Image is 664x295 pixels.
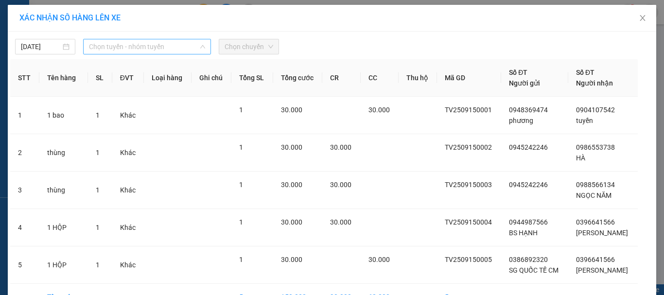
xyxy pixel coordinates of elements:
th: Tổng SL [231,59,273,97]
span: 1 [239,256,243,263]
th: STT [10,59,39,97]
td: 2 [10,134,39,172]
span: Người gửi [509,79,540,87]
td: 3 [10,172,39,209]
th: SL [88,59,112,97]
td: 1 HỘP [39,246,88,284]
b: GỬI : Văn phòng [PERSON_NAME] [4,61,109,98]
span: 0396641566 [576,218,615,226]
span: phương [509,117,533,124]
span: TV2509150001 [445,106,492,114]
span: 30.000 [330,181,351,189]
span: 0396641566 [576,256,615,263]
td: Khác [112,246,144,284]
span: 30.000 [281,256,302,263]
span: 0386892320 [509,256,548,263]
td: Khác [112,172,144,209]
span: TV2509150002 [445,143,492,151]
input: 15/09/2025 [21,41,61,52]
th: Thu hộ [399,59,437,97]
span: 30.000 [368,106,390,114]
td: 4 [10,209,39,246]
span: 30.000 [281,218,302,226]
li: 02839.63.63.63 [4,34,185,46]
th: Ghi chú [192,59,231,97]
td: 5 [10,246,39,284]
span: BS HẠNH [509,229,538,237]
td: thùng [39,134,88,172]
span: TV2509150004 [445,218,492,226]
th: Mã GD [437,59,502,97]
span: 30.000 [330,143,351,151]
button: Close [629,5,656,32]
span: close [639,14,647,22]
span: 1 [96,149,100,156]
span: 30.000 [281,181,302,189]
span: NGỌC NĂM [576,191,612,199]
span: down [200,44,206,50]
span: 0988566134 [576,181,615,189]
th: Tên hàng [39,59,88,97]
span: 0945242246 [509,143,548,151]
span: 30.000 [281,106,302,114]
span: 30.000 [330,218,351,226]
span: TV2509150003 [445,181,492,189]
span: environment [56,23,64,31]
span: 0986553738 [576,143,615,151]
span: TV2509150005 [445,256,492,263]
span: 1 [96,186,100,194]
span: 1 [239,143,243,151]
span: Người nhận [576,79,613,87]
td: 1 [10,97,39,134]
span: 0948369474 [509,106,548,114]
td: 1 HỘP [39,209,88,246]
span: Chọn tuyến - nhóm tuyến [89,39,205,54]
span: phone [56,35,64,43]
span: Chọn chuyến [225,39,273,54]
th: Loại hàng [144,59,192,97]
td: 1 bao [39,97,88,134]
b: [PERSON_NAME] [56,6,138,18]
td: thùng [39,172,88,209]
span: 0944987566 [509,218,548,226]
span: [PERSON_NAME] [576,229,628,237]
span: 30.000 [281,143,302,151]
span: 1 [239,181,243,189]
span: 1 [96,224,100,231]
td: Khác [112,97,144,134]
span: SG QUỐC TẾ CM [509,266,559,274]
th: CC [361,59,399,97]
th: CR [322,59,360,97]
span: HÀ [576,154,585,162]
span: XÁC NHẬN SỐ HÀNG LÊN XE [19,13,121,22]
th: Tổng cước [273,59,323,97]
td: Khác [112,209,144,246]
th: ĐVT [112,59,144,97]
span: 1 [239,106,243,114]
td: Khác [112,134,144,172]
span: 1 [239,218,243,226]
span: tuyền [576,117,593,124]
span: 30.000 [368,256,390,263]
span: 0945242246 [509,181,548,189]
span: Số ĐT [576,69,594,76]
span: Số ĐT [509,69,527,76]
span: 0904107542 [576,106,615,114]
li: 85 [PERSON_NAME] [4,21,185,34]
span: [PERSON_NAME] [576,266,628,274]
span: 1 [96,261,100,269]
span: 1 [96,111,100,119]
